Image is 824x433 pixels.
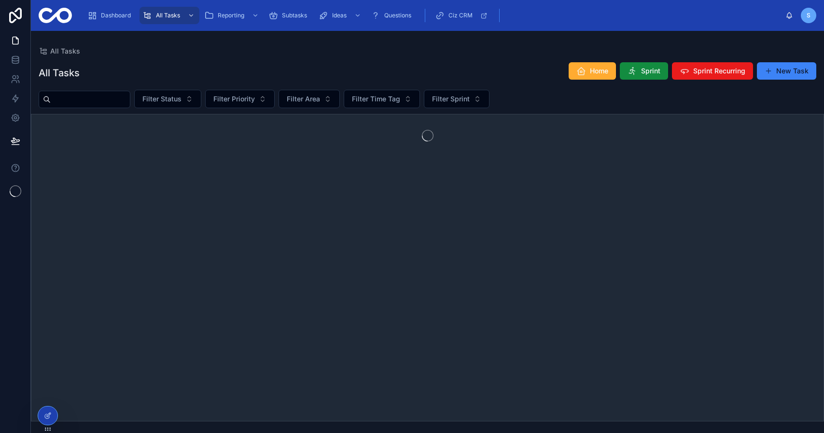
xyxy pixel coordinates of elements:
[156,12,180,19] span: All Tasks
[140,7,199,24] a: All Tasks
[448,12,473,19] span: Ciz CRM
[672,62,753,80] button: Sprint Recurring
[201,7,264,24] a: Reporting
[620,62,668,80] button: Sprint
[39,8,72,23] img: App logo
[50,46,80,56] span: All Tasks
[641,66,660,76] span: Sprint
[432,94,470,104] span: Filter Sprint
[39,46,80,56] a: All Tasks
[432,7,492,24] a: Ciz CRM
[368,7,418,24] a: Questions
[282,12,307,19] span: Subtasks
[287,94,320,104] span: Filter Area
[218,12,244,19] span: Reporting
[693,66,745,76] span: Sprint Recurring
[134,90,201,108] button: Select Button
[424,90,489,108] button: Select Button
[332,12,347,19] span: Ideas
[101,12,131,19] span: Dashboard
[807,12,810,19] span: S
[569,62,616,80] button: Home
[352,94,400,104] span: Filter Time Tag
[279,90,340,108] button: Select Button
[590,66,608,76] span: Home
[205,90,275,108] button: Select Button
[757,62,816,80] button: New Task
[213,94,255,104] span: Filter Priority
[39,66,80,80] h1: All Tasks
[316,7,366,24] a: Ideas
[80,5,785,26] div: scrollable content
[384,12,411,19] span: Questions
[142,94,182,104] span: Filter Status
[265,7,314,24] a: Subtasks
[344,90,420,108] button: Select Button
[84,7,138,24] a: Dashboard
